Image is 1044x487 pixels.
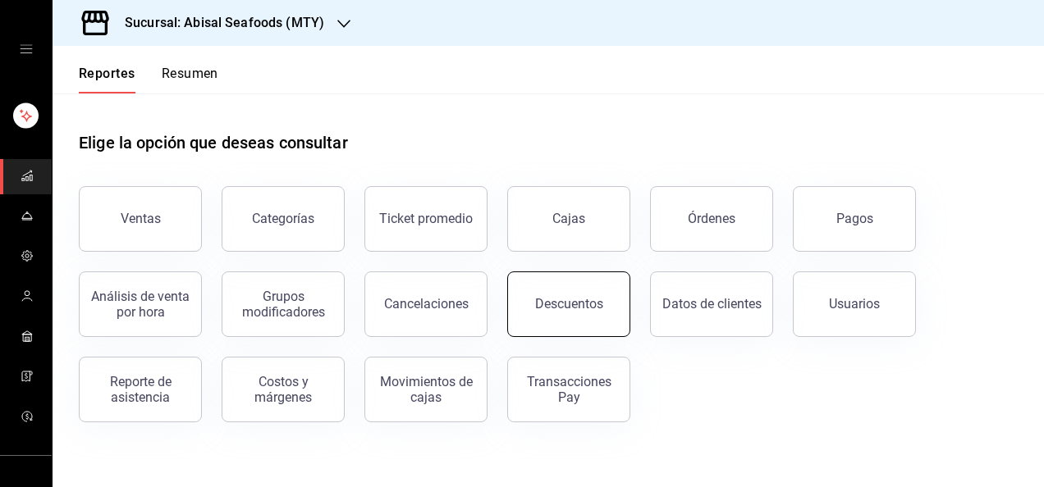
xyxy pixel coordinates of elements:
[79,357,202,422] button: Reporte de asistencia
[518,374,620,405] div: Transacciones Pay
[364,357,488,422] button: Movimientos de cajas
[364,186,488,252] button: Ticket promedio
[793,186,916,252] button: Pagos
[836,211,873,226] div: Pagos
[222,186,345,252] button: Categorías
[79,186,202,252] button: Ventas
[793,271,916,337] button: Usuarios
[20,43,33,56] button: open drawer
[252,211,314,226] div: Categorías
[121,211,161,226] div: Ventas
[375,374,477,405] div: Movimientos de cajas
[507,186,630,252] a: Cajas
[507,271,630,337] button: Descuentos
[162,66,218,93] button: Resumen
[364,271,488,337] button: Cancelaciones
[662,296,762,312] div: Datos de clientes
[79,130,348,155] h1: Elige la opción que deseas consultar
[89,289,191,320] div: Análisis de venta por hora
[650,271,773,337] button: Datos de clientes
[232,289,334,320] div: Grupos modificadores
[89,374,191,405] div: Reporte de asistencia
[552,209,586,229] div: Cajas
[535,296,603,312] div: Descuentos
[829,296,880,312] div: Usuarios
[384,296,469,312] div: Cancelaciones
[112,13,324,33] h3: Sucursal: Abisal Seafoods (MTY)
[379,211,473,226] div: Ticket promedio
[232,374,334,405] div: Costos y márgenes
[79,66,135,93] button: Reportes
[688,211,735,226] div: Órdenes
[79,66,218,93] div: navigation tabs
[222,357,345,422] button: Costos y márgenes
[507,357,630,422] button: Transacciones Pay
[222,271,345,337] button: Grupos modificadores
[79,271,202,337] button: Análisis de venta por hora
[650,186,773,252] button: Órdenes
